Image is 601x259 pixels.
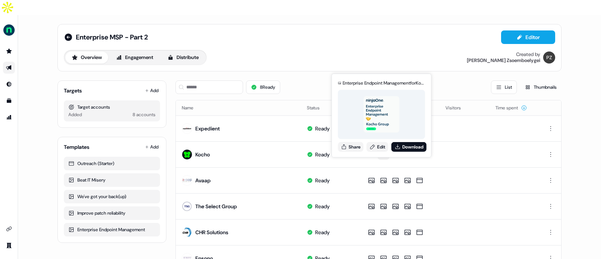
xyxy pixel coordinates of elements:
[3,95,15,107] a: Go to templates
[3,45,15,57] a: Go to prospects
[195,177,211,184] div: Avaap
[195,203,237,210] div: The Select Group
[543,51,555,64] img: Petra
[64,143,89,151] div: Templates
[3,111,15,123] a: Go to attribution
[182,101,202,115] button: Name
[363,96,400,133] img: asset preview
[68,209,156,217] div: Improve patch reliability
[307,101,329,115] button: Status
[195,229,228,236] div: CHR Solutions
[501,34,555,42] a: Editor
[3,223,15,235] a: Go to integrations
[143,85,160,96] button: Add
[68,103,156,111] div: Target accounts
[68,193,156,200] div: We've got your back(up)
[3,239,15,251] a: Go to team
[338,142,364,151] button: Share
[315,125,330,132] div: Ready
[143,142,160,152] button: Add
[68,111,82,118] div: Added
[65,51,108,64] button: Overview
[343,79,425,87] div: Enterprise Endpoint Management for Kocho (overridden)
[445,101,470,115] button: Visitors
[64,87,82,94] div: Targets
[491,80,517,94] button: List
[161,51,205,64] button: Distribute
[76,33,148,42] span: Enterprise MSP - Part 2
[68,160,156,167] div: Outreach (Starter)
[391,142,427,151] button: Download
[501,30,555,44] button: Editor
[195,125,220,132] div: Expedient
[195,151,210,158] div: Kocho
[520,80,562,94] button: Thumbnails
[133,111,156,118] div: 8 accounts
[495,101,527,115] button: Time spent
[467,58,540,64] div: [PERSON_NAME] Zsoemboelygei
[68,176,156,184] div: Beat IT Misery
[110,51,160,64] button: Engagement
[68,226,156,233] div: Enterprise Endpoint Management
[315,203,330,210] div: Ready
[315,151,330,158] div: Ready
[315,177,330,184] div: Ready
[516,51,540,58] div: Created by
[3,62,15,74] a: Go to outbound experience
[3,78,15,90] a: Go to Inbound
[246,80,280,94] button: 8Ready
[315,229,330,236] div: Ready
[367,142,388,151] a: Edit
